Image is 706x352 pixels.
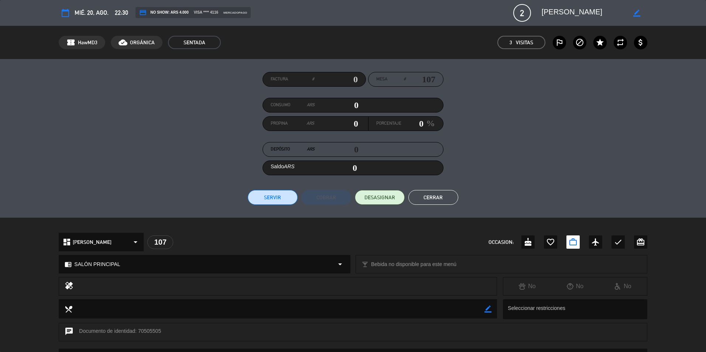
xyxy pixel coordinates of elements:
em: ARS [307,146,315,153]
label: Consumo [271,101,315,109]
i: star [596,38,604,47]
span: mié. 20, ago. [75,8,109,18]
i: chat [65,327,73,337]
div: No [551,282,599,291]
span: mercadopago [223,10,247,15]
i: favorite_border [546,238,555,246]
span: 22:30 [115,8,128,18]
span: DESASIGNAR [364,194,395,201]
input: 0 [314,118,358,129]
i: repeat [616,38,625,47]
button: DESASIGNAR [355,190,405,205]
em: ARS [306,120,314,127]
label: Porcentaje [376,120,401,127]
i: border_color [633,10,640,17]
em: # [312,76,314,83]
i: check [614,238,623,246]
em: ARS [307,101,315,109]
i: credit_card [139,9,147,16]
div: Documento de identidad: 70505505 [59,323,647,341]
i: airplanemode_active [591,238,600,246]
i: dashboard [62,238,71,246]
i: card_giftcard [636,238,645,246]
i: outlined_flag [555,38,564,47]
i: arrow_drop_down [131,238,140,246]
i: calendar_today [61,8,70,17]
button: Servir [248,190,298,205]
i: block [575,38,584,47]
input: 0 [401,118,424,129]
label: Depósito [271,146,315,153]
i: local_dining [64,305,72,313]
input: 0 [315,100,359,111]
i: healing [65,281,73,291]
span: [PERSON_NAME] [73,238,112,246]
label: Saldo [271,162,295,171]
i: cake [524,238,532,246]
em: # [404,76,406,83]
span: confirmation_number [66,38,75,47]
span: 2 [513,4,531,22]
button: calendar_today [59,6,72,20]
span: Mesa [376,76,387,83]
span: HawMD3 [78,38,97,47]
i: work_outline [569,238,578,246]
span: SENTADA [168,36,221,49]
span: SALÓN PRINCIPAL [74,260,120,269]
i: local_bar [361,261,369,268]
button: Cerrar [408,190,458,205]
em: Visitas [516,38,533,47]
em: % [424,116,435,131]
div: No [599,282,647,291]
span: NO SHOW: ARS 4.000 [139,9,188,16]
input: number [406,74,435,85]
label: Propina [271,120,315,127]
input: 0 [314,74,358,85]
i: chrome_reader_mode [65,261,72,268]
em: ARS [284,163,295,169]
div: 107 [147,235,173,249]
i: border_color [484,306,491,313]
div: No [503,282,551,291]
span: 3 [510,38,512,47]
span: OCCASION: [489,238,514,246]
i: cloud_done [119,38,127,47]
span: Bebida no disponible para este menú [371,260,456,269]
span: ORGÁNICA [130,38,155,47]
i: arrow_drop_down [336,260,345,269]
label: Factura [271,76,314,83]
button: Cobrar [301,190,351,205]
i: attach_money [636,38,645,47]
